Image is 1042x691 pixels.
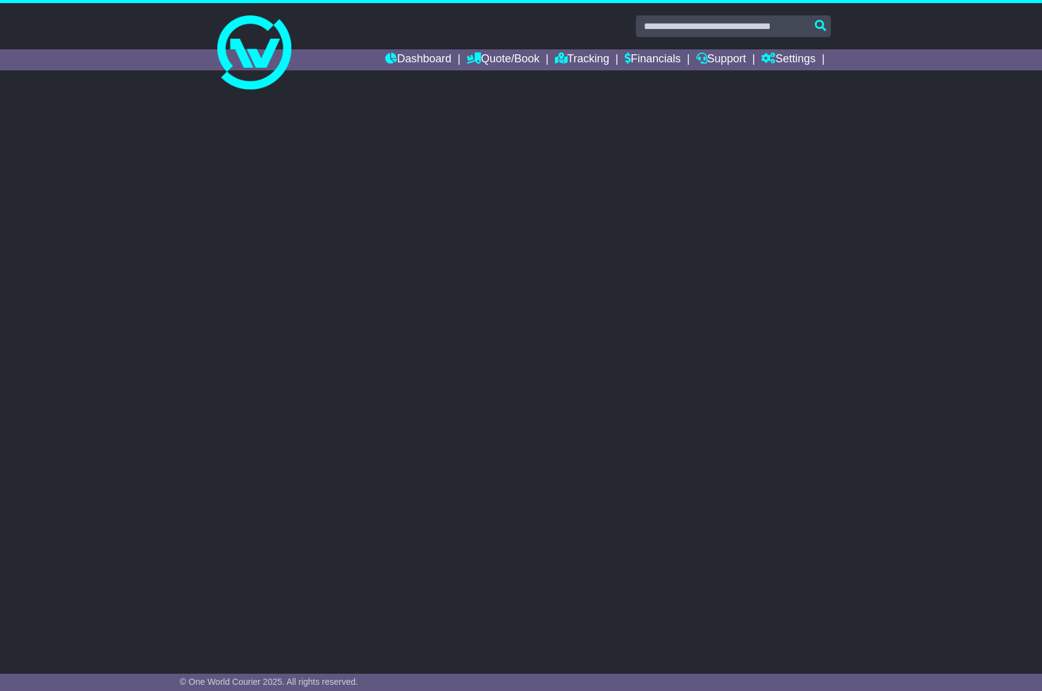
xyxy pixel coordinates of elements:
[385,49,451,70] a: Dashboard
[625,49,681,70] a: Financials
[555,49,609,70] a: Tracking
[696,49,746,70] a: Support
[180,677,358,687] span: © One World Courier 2025. All rights reserved.
[761,49,815,70] a: Settings
[467,49,540,70] a: Quote/Book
